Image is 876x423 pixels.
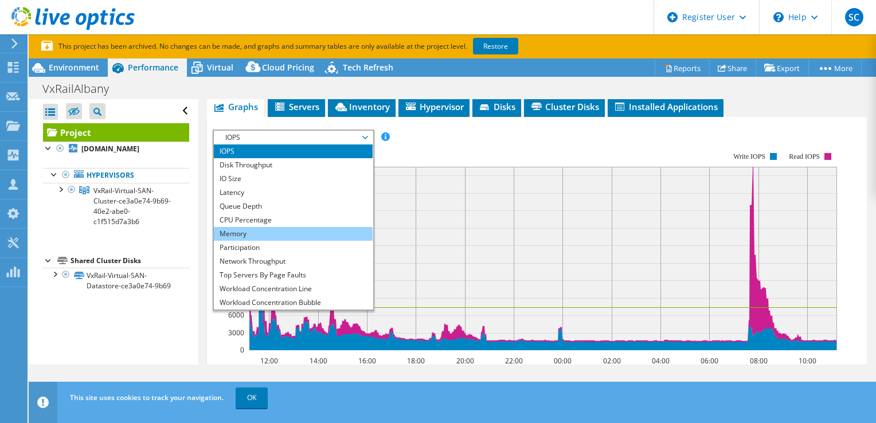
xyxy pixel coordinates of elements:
text: 6000 [228,310,244,320]
span: Environment [49,62,99,73]
span: Cloud Pricing [262,62,314,73]
span: Disks [478,101,515,112]
text: 3000 [228,328,244,338]
li: IOPS [214,144,373,158]
li: Disk Throughput [214,158,373,172]
a: Reports [655,59,710,77]
text: 06:00 [700,356,718,366]
span: This site uses cookies to track your navigation. [70,393,224,402]
li: Participation [214,241,373,254]
a: Hypervisors [43,168,189,183]
text: Read IOPS [789,152,820,160]
text: 04:00 [651,356,669,366]
span: IOPS [220,131,367,144]
text: 20:00 [456,356,474,366]
a: OK [236,387,268,408]
li: Workload Concentration Line [214,282,373,296]
text: 18:00 [406,356,424,366]
li: Memory [214,227,373,241]
span: Cluster Disks [530,101,599,112]
a: Export [756,59,809,77]
span: VxRail-Virtual-SAN-Cluster-ce3a0e74-9b69-40e2-abe0-c1f515d7a3b6 [93,186,171,226]
li: IO Size [214,172,373,186]
div: Shared Cluster Disks [71,254,189,268]
span: SC [845,8,863,26]
span: Performance [128,62,178,73]
span: Tech Refresh [343,62,393,73]
a: Share [709,59,756,77]
span: Hypervisor [404,101,464,112]
li: Workload Concentration Bubble [214,296,373,310]
a: VxRail-Virtual-SAN-Cluster-ce3a0e74-9b69-40e2-abe0-c1f515d7a3b6 [43,183,189,229]
li: Queue Depth [214,199,373,213]
text: 16:00 [358,356,376,366]
li: Latency [214,186,373,199]
text: 10:00 [798,356,816,366]
text: 22:00 [505,356,522,366]
span: Servers [273,101,319,112]
a: More [808,59,862,77]
a: VxRail-Virtual-SAN-Datastore-ce3a0e74-9b69 [43,268,189,293]
text: 0 [240,345,244,355]
text: 14:00 [309,356,327,366]
p: This project has been archived. No changes can be made, and graphs and summary tables are only av... [41,40,603,53]
a: Project [43,123,189,142]
li: CPU Percentage [214,213,373,227]
h1: VxRailAlbany [37,83,127,95]
a: Restore [473,38,518,54]
text: 08:00 [749,356,767,366]
li: Top Servers By Page Faults [214,268,373,282]
text: 12:00 [260,356,277,366]
span: Installed Applications [613,101,718,112]
text: Write IOPS [733,152,765,160]
span: Virtual [207,62,233,73]
text: 02:00 [603,356,620,366]
span: Graphs [213,101,258,112]
span: Inventory [334,101,390,112]
b: [DOMAIN_NAME] [81,144,139,154]
li: Network Throughput [214,254,373,268]
text: 00:00 [553,356,571,366]
a: [DOMAIN_NAME] [43,142,189,156]
svg: \n [773,12,784,22]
